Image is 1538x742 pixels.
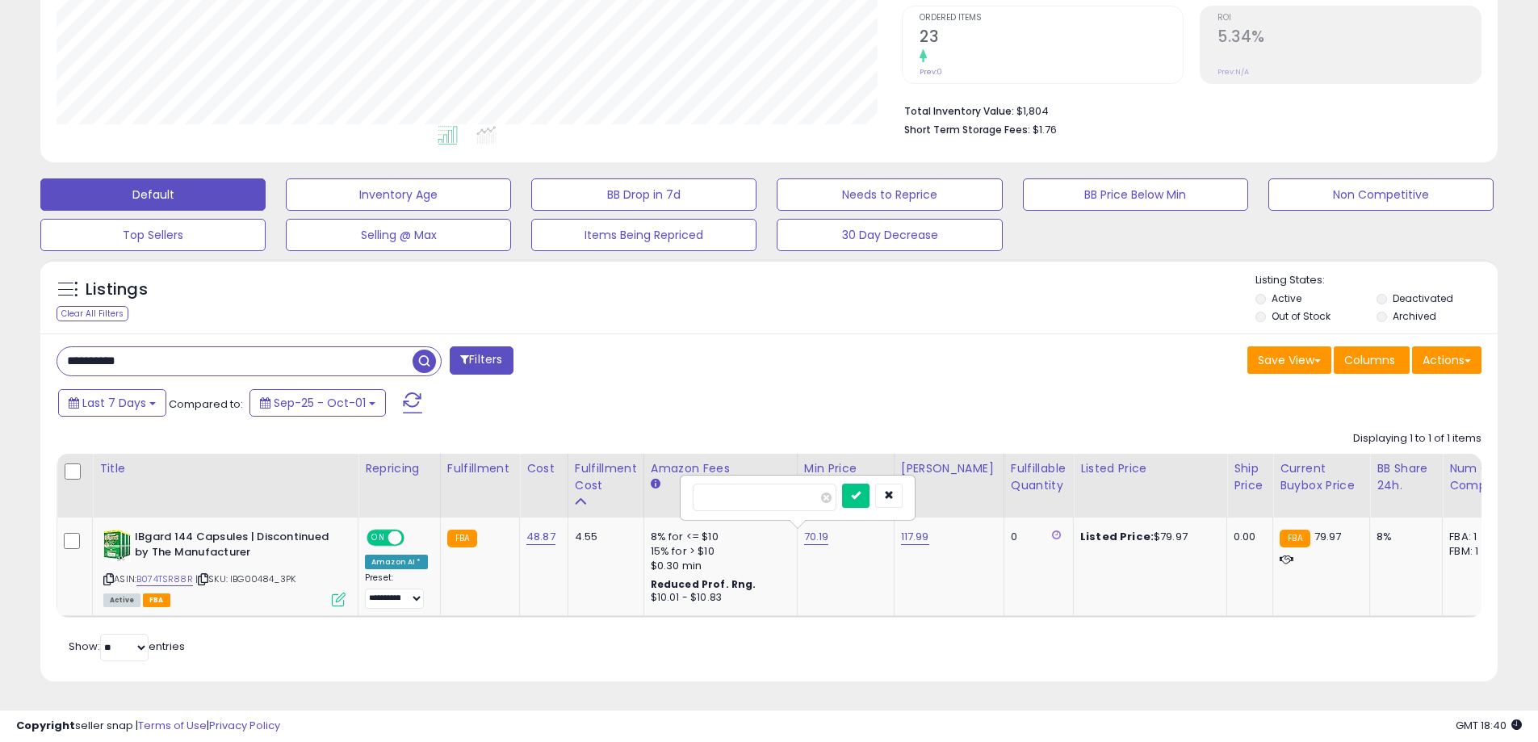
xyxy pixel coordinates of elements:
[1217,67,1249,77] small: Prev: N/A
[57,306,128,321] div: Clear All Filters
[904,100,1469,119] li: $1,804
[1280,530,1310,547] small: FBA
[40,219,266,251] button: Top Sellers
[286,178,511,211] button: Inventory Age
[69,639,185,654] span: Show: entries
[1080,529,1154,544] b: Listed Price:
[1449,530,1502,544] div: FBA: 1
[195,572,295,585] span: | SKU: IBG00484_3PK
[1353,431,1481,446] div: Displaying 1 to 1 of 1 items
[99,460,351,477] div: Title
[651,559,785,573] div: $0.30 min
[531,178,756,211] button: BB Drop in 7d
[531,219,756,251] button: Items Being Repriced
[575,460,637,494] div: Fulfillment Cost
[402,531,428,545] span: OFF
[904,104,1014,118] b: Total Inventory Value:
[365,460,434,477] div: Repricing
[1247,346,1331,374] button: Save View
[901,529,929,545] a: 117.99
[1377,460,1435,494] div: BB Share 24h.
[651,591,785,605] div: $10.01 - $10.83
[450,346,513,375] button: Filters
[901,460,997,477] div: [PERSON_NAME]
[1011,530,1061,544] div: 0
[447,460,513,477] div: Fulfillment
[136,572,193,586] a: B074TSR88R
[1272,309,1331,323] label: Out of Stock
[526,460,561,477] div: Cost
[777,219,1002,251] button: 30 Day Decrease
[58,389,166,417] button: Last 7 Days
[103,593,140,607] span: All listings currently available for purchase on Amazon
[1272,291,1301,305] label: Active
[804,460,887,477] div: Min Price
[1217,14,1481,23] span: ROI
[1449,544,1502,559] div: FBM: 1
[274,395,366,411] span: Sep-25 - Oct-01
[1080,530,1214,544] div: $79.97
[103,530,346,605] div: ASIN:
[920,67,942,77] small: Prev: 0
[1344,352,1395,368] span: Columns
[169,396,243,412] span: Compared to:
[651,544,785,559] div: 15% for > $10
[82,395,146,411] span: Last 7 Days
[651,460,790,477] div: Amazon Fees
[1449,460,1508,494] div: Num of Comp.
[651,530,785,544] div: 8% for <= $10
[135,530,331,564] b: IBgard 144 Capsules | Discontinued by The Manufacturer
[1268,178,1494,211] button: Non Competitive
[920,27,1183,49] h2: 23
[526,529,555,545] a: 48.87
[1377,530,1430,544] div: 8%
[1314,529,1342,544] span: 79.97
[103,530,131,562] img: 51B6qC6BgdL._SL40_.jpg
[777,178,1002,211] button: Needs to Reprice
[1033,122,1057,137] span: $1.76
[804,529,829,545] a: 70.19
[1011,460,1067,494] div: Fulfillable Quantity
[143,593,170,607] span: FBA
[575,530,631,544] div: 4.55
[16,718,75,733] strong: Copyright
[651,577,756,591] b: Reduced Prof. Rng.
[16,719,280,734] div: seller snap | |
[365,555,428,569] div: Amazon AI *
[1456,718,1522,733] span: 2025-10-9 18:40 GMT
[904,123,1030,136] b: Short Term Storage Fees:
[286,219,511,251] button: Selling @ Max
[920,14,1183,23] span: Ordered Items
[1393,291,1453,305] label: Deactivated
[447,530,477,547] small: FBA
[40,178,266,211] button: Default
[1234,530,1260,544] div: 0.00
[86,279,148,301] h5: Listings
[1023,178,1248,211] button: BB Price Below Min
[1280,460,1363,494] div: Current Buybox Price
[368,531,388,545] span: ON
[1217,27,1481,49] h2: 5.34%
[1255,273,1498,288] p: Listing States:
[1080,460,1220,477] div: Listed Price
[138,718,207,733] a: Terms of Use
[651,477,660,492] small: Amazon Fees.
[1393,309,1436,323] label: Archived
[1334,346,1410,374] button: Columns
[249,389,386,417] button: Sep-25 - Oct-01
[209,718,280,733] a: Privacy Policy
[1234,460,1266,494] div: Ship Price
[1412,346,1481,374] button: Actions
[365,572,428,609] div: Preset:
